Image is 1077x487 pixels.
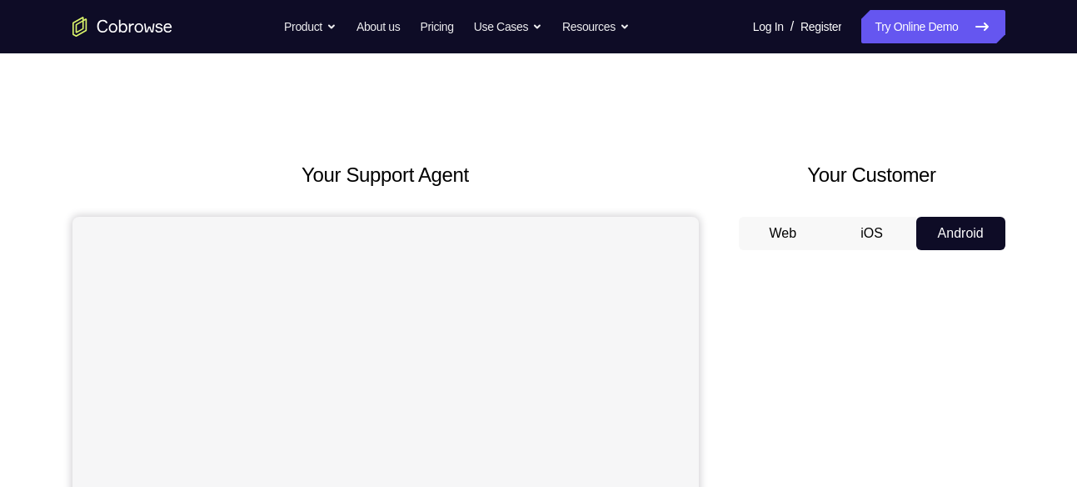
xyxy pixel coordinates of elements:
button: Use Cases [474,10,542,43]
a: Go to the home page [72,17,172,37]
button: Resources [562,10,630,43]
a: Pricing [420,10,453,43]
a: About us [357,10,400,43]
span: / [790,17,794,37]
button: Android [916,217,1005,250]
a: Try Online Demo [861,10,1005,43]
button: Web [739,217,828,250]
h2: Your Customer [739,160,1005,190]
button: Product [284,10,337,43]
a: Log In [753,10,784,43]
a: Register [800,10,841,43]
button: iOS [827,217,916,250]
h2: Your Support Agent [72,160,699,190]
